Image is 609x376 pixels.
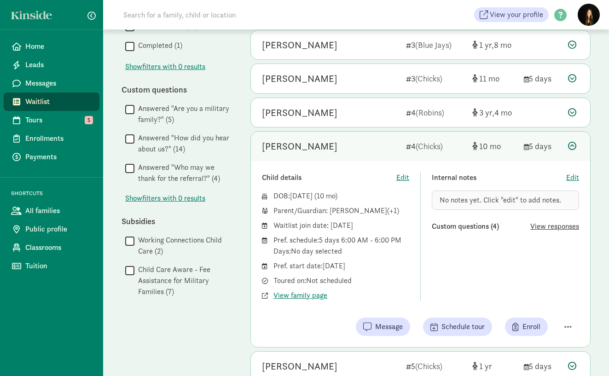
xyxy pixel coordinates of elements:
[423,318,492,336] button: Schedule tour
[4,238,99,257] a: Classrooms
[25,41,92,52] span: Home
[474,7,549,22] a: View your profile
[25,96,92,107] span: Waitlist
[406,360,465,372] div: 5
[25,260,92,272] span: Tuition
[273,191,409,202] div: DOB: ( )
[25,115,92,126] span: Tours
[4,129,99,148] a: Enrollments
[125,61,205,72] span: Show filters with 0 results
[4,111,99,129] a: Tours 5
[416,107,444,118] span: (Robins)
[4,148,99,166] a: Payments
[396,172,409,183] button: Edit
[118,6,376,24] input: Search for a family, child or location
[505,318,548,336] button: Enroll
[4,220,99,238] a: Public profile
[406,106,465,119] div: 4
[522,321,540,332] span: Enroll
[432,172,566,183] div: Internal notes
[25,59,92,70] span: Leads
[4,37,99,56] a: Home
[4,74,99,93] a: Messages
[472,106,516,119] div: [object Object]
[273,260,409,272] div: Pref. start date: [DATE]
[262,105,337,120] div: Maddison ndirangu
[134,133,232,155] label: Answered "How did you hear about us?" (14)
[25,78,92,89] span: Messages
[406,39,465,51] div: 3
[122,83,232,96] div: Custom questions
[479,107,494,118] span: 3
[472,140,516,152] div: [object Object]
[4,93,99,111] a: Waitlist
[524,72,561,85] div: 5 days
[134,264,232,297] label: Child Care Aware - Fee Assistance for Military Families (7)
[406,72,465,85] div: 3
[85,116,93,124] span: 5
[479,40,494,50] span: 1
[25,224,92,235] span: Public profile
[273,220,409,231] div: Waitlist join date: [DATE]
[134,162,232,184] label: Answered "Who may we thank for the referral?" (4)
[125,193,205,204] span: Show filters with 0 results
[262,38,337,52] div: NOAH GREEN
[262,71,337,86] div: Maeve LaVigne
[472,360,516,372] div: [object Object]
[25,133,92,144] span: Enrollments
[125,61,205,72] button: Showfilters with 0 results
[273,205,409,216] div: Parent/Guardian: [PERSON_NAME] (+1)
[406,140,465,152] div: 4
[563,332,609,376] iframe: Chat Widget
[134,40,182,51] label: Completed (1)
[472,39,516,51] div: [object Object]
[524,140,561,152] div: 5 days
[317,191,335,201] span: 10
[441,321,485,332] span: Schedule tour
[273,290,327,301] button: View family page
[479,141,501,151] span: 10
[25,205,92,216] span: All families
[125,193,205,204] button: Showfilters with 0 results
[415,361,442,371] span: (Chicks)
[566,172,579,183] button: Edit
[25,151,92,162] span: Payments
[494,107,512,118] span: 4
[479,361,492,371] span: 1
[494,40,511,50] span: 8
[262,139,337,154] div: Tristan Leong
[4,202,99,220] a: All families
[524,360,561,372] div: 5 days
[134,103,232,125] label: Answered "Are you a military family?" (5)
[415,73,442,84] span: (Chicks)
[375,321,403,332] span: Message
[416,141,443,151] span: (Chicks)
[273,235,409,257] div: Pref. schedule: 5 days 6:00 AM - 6:00 PM Days: No day selected
[4,56,99,74] a: Leads
[4,257,99,275] a: Tuition
[472,72,516,85] div: [object Object]
[479,73,499,84] span: 11
[134,235,232,257] label: Working Connections Child Care (2)
[262,172,396,183] div: Child details
[530,221,579,232] button: View responses
[273,275,409,286] div: Toured on: Not scheduled
[432,221,530,232] div: Custom questions (4)
[356,318,410,336] button: Message
[415,40,452,50] span: (Blue Jays)
[440,195,561,205] span: No notes yet. Click "edit" to add notes.
[262,359,337,374] div: Cody Webb
[290,191,313,201] span: [DATE]
[122,215,232,227] div: Subsidies
[25,242,92,253] span: Classrooms
[490,9,543,20] span: View your profile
